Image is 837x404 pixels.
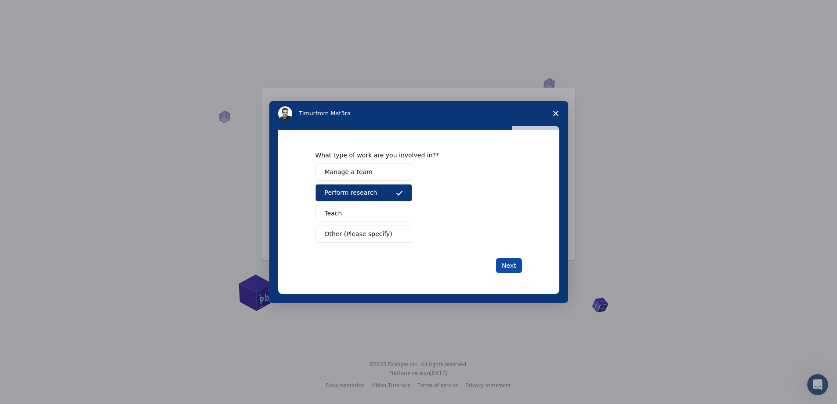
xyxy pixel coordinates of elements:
[278,106,292,120] img: Profile image for Timur
[325,167,373,177] span: Manage a team
[325,229,392,239] span: Other (Please specify)
[315,184,412,201] button: Perform research
[496,258,522,273] button: Next
[299,110,315,116] span: Timur
[315,164,412,181] button: Manage a team
[315,226,412,243] button: Other (Please specify)
[315,151,509,159] div: What type of work are you involved in?
[315,205,412,222] button: Teach
[18,6,49,14] span: Support
[325,209,342,218] span: Teach
[544,101,568,126] span: Close survey
[325,188,377,197] span: Perform research
[315,110,351,116] span: from Mat3ra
